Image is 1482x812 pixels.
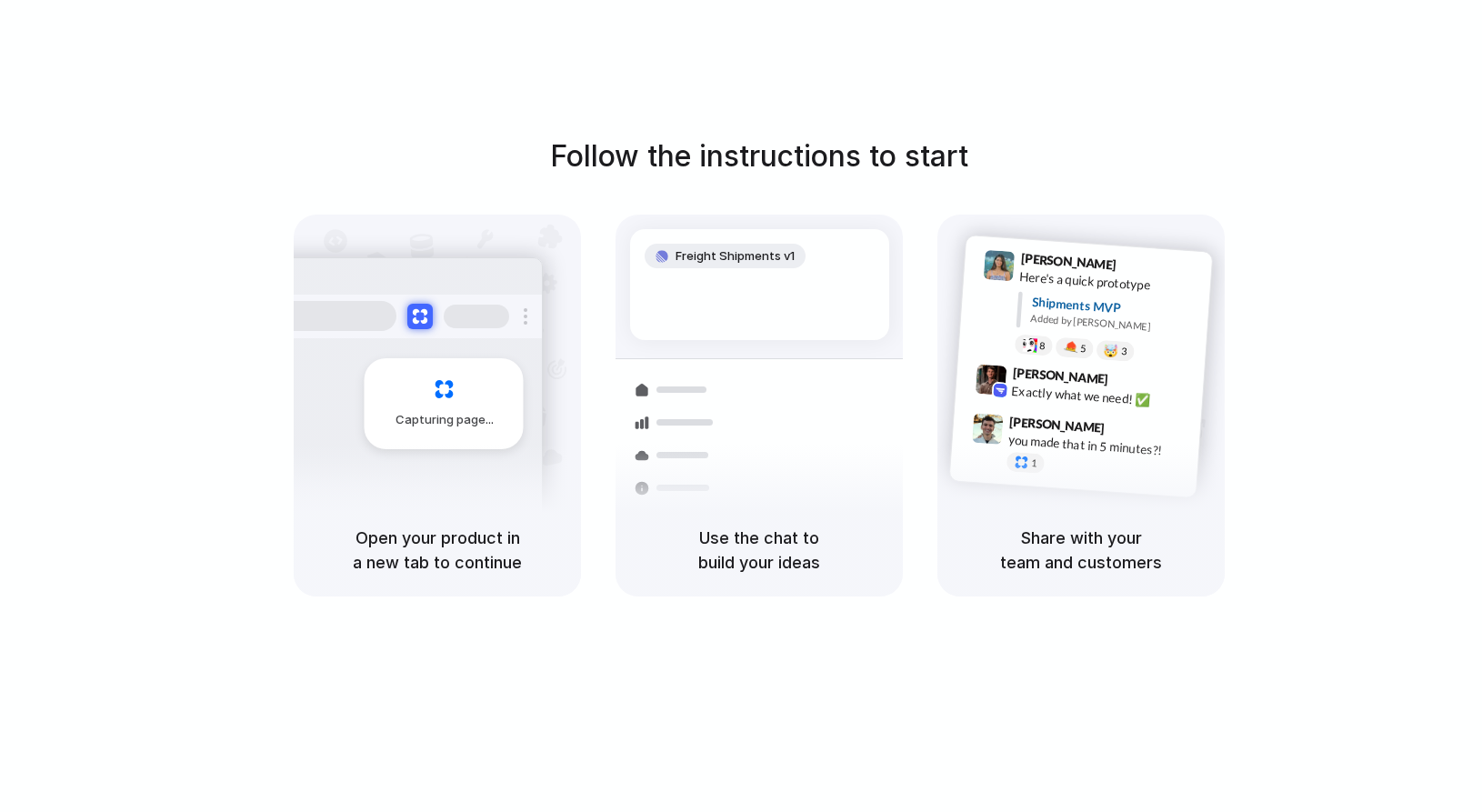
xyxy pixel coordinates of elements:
span: 5 [1080,344,1086,354]
span: 3 [1121,346,1127,356]
span: 9:41 AM [1122,256,1159,278]
div: you made that in 5 minutes?! [1007,430,1189,461]
h1: Follow the instructions to start [550,135,968,178]
span: 9:47 AM [1110,420,1147,442]
span: [PERSON_NAME] [1012,363,1108,389]
span: Capturing page [396,411,496,429]
span: 8 [1039,340,1046,350]
h5: Open your product in a new tab to continue [315,526,559,575]
span: [PERSON_NAME] [1020,248,1117,275]
div: 🤯 [1104,344,1119,357]
div: Shipments MVP [1031,293,1199,323]
span: [PERSON_NAME] [1009,411,1106,437]
span: 1 [1031,458,1037,468]
div: Here's a quick prototype [1019,267,1201,298]
h5: Use the chat to build your ideas [637,526,881,575]
div: Added by [PERSON_NAME] [1030,311,1197,337]
span: Freight Shipments v1 [676,247,795,266]
span: 9:42 AM [1114,371,1151,393]
h5: Share with your team and customers [959,526,1203,575]
div: Exactly what we need! ✅ [1011,381,1193,412]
